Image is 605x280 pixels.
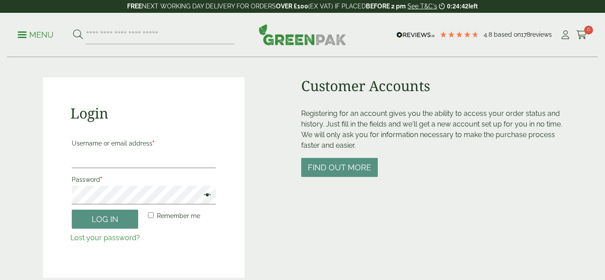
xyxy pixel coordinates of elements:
[72,173,216,186] label: Password
[72,210,138,229] button: Log in
[560,31,571,39] i: My Account
[157,212,200,219] span: Remember me
[439,31,479,38] div: 4.78 Stars
[127,3,142,10] strong: FREE
[447,3,468,10] span: 0:24:42
[18,30,54,40] p: Menu
[301,108,562,151] p: Registering for an account gives you the ability to access your order status and history. Just fi...
[484,31,494,38] span: 4.8
[576,28,587,42] a: 0
[70,234,140,242] a: Lost your password?
[301,77,562,94] h2: Customer Accounts
[301,164,378,172] a: Find out more
[18,30,54,38] a: Menu
[584,26,593,35] span: 0
[148,212,154,218] input: Remember me
[70,105,217,122] h2: Login
[72,137,216,150] label: Username or email address
[469,3,478,10] span: left
[259,24,346,45] img: GreenPak Supplies
[521,31,530,38] span: 178
[396,32,435,38] img: REVIEWS.io
[301,158,378,177] button: Find out more
[276,3,308,10] strong: OVER £100
[494,31,521,38] span: Based on
[576,31,587,39] i: Cart
[407,3,437,10] a: See T&C's
[366,3,406,10] strong: BEFORE 2 pm
[530,31,552,38] span: reviews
